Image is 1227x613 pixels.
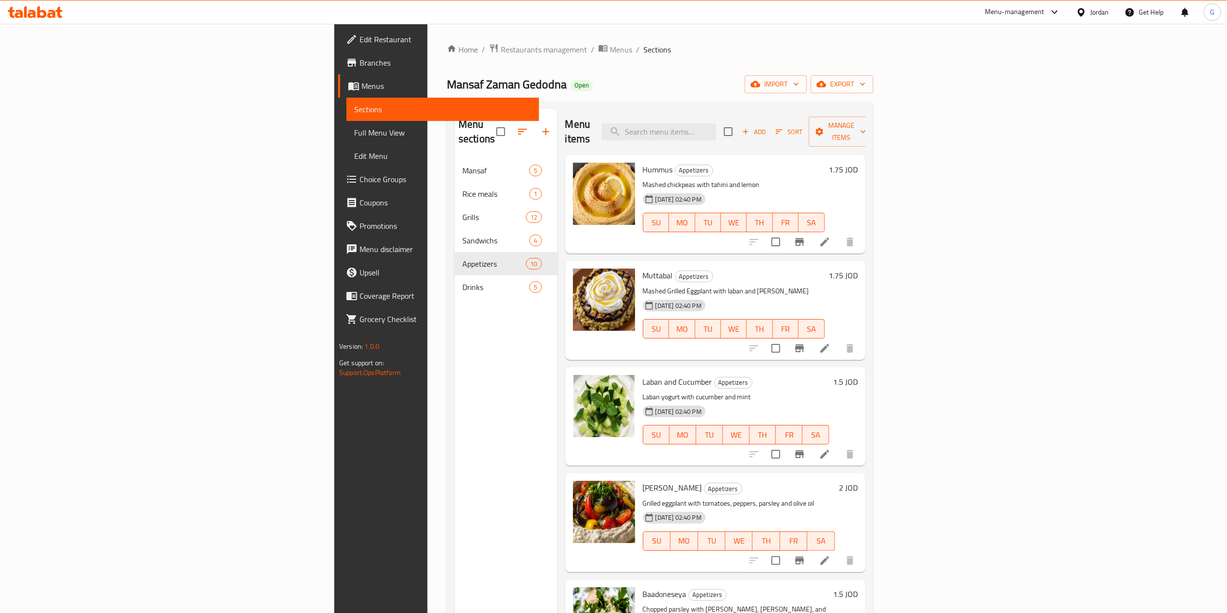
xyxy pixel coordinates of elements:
[529,165,541,176] div: items
[766,444,786,464] span: Select to update
[756,534,776,548] span: TH
[643,319,669,339] button: SU
[360,290,531,302] span: Coverage Report
[360,173,531,185] span: Choice Groups
[462,165,530,176] span: Mansaf
[354,150,531,162] span: Edit Menu
[346,144,539,168] a: Edit Menu
[715,377,752,388] span: Appetizers
[819,342,831,354] a: Edit menu item
[643,425,670,444] button: SU
[1210,7,1214,17] span: G
[354,127,531,138] span: Full Menu View
[751,216,769,230] span: TH
[721,213,747,232] button: WE
[530,166,541,175] span: 5
[571,80,593,91] div: Open
[339,366,401,379] a: Support.OpsPlatform
[529,235,541,246] div: items
[833,375,858,389] h6: 1.5 JOD
[675,165,713,176] div: Appetizers
[817,119,866,144] span: Manage items
[838,230,862,254] button: delete
[643,497,835,510] p: Grilled eggplant with tomatoes, peppers, parsley and olive oil
[738,124,769,139] span: Add item
[698,531,725,551] button: TU
[354,103,531,115] span: Sections
[591,44,594,55] li: /
[573,375,635,437] img: Laban and Cucumber
[652,513,705,522] span: [DATE] 02:40 PM
[673,322,691,336] span: MO
[839,481,858,494] h6: 2 JOD
[811,75,873,93] button: export
[652,195,705,204] span: [DATE] 02:40 PM
[738,124,769,139] button: Add
[565,117,590,146] h2: Menu items
[529,188,541,200] div: items
[643,587,687,601] span: Baadoneseya
[799,319,824,339] button: SA
[529,281,541,293] div: items
[802,322,820,336] span: SA
[769,124,809,139] span: Sort items
[700,428,719,442] span: TU
[339,340,363,353] span: Version:
[773,319,799,339] button: FR
[360,34,531,45] span: Edit Restaurant
[610,44,632,55] span: Menus
[753,531,780,551] button: TH
[819,555,831,566] a: Edit menu item
[725,216,743,230] span: WE
[723,425,750,444] button: WE
[455,275,557,299] div: Drinks5
[455,182,557,205] div: Rice meals1
[526,211,541,223] div: items
[819,236,831,248] a: Edit menu item
[455,205,557,229] div: Grills12
[780,531,807,551] button: FR
[799,213,824,232] button: SA
[766,550,786,571] span: Select to update
[462,258,526,270] span: Appetizers
[526,259,541,269] span: 10
[776,126,802,137] span: Sort
[725,322,743,336] span: WE
[714,377,753,389] div: Appetizers
[598,43,632,56] a: Menus
[360,313,531,325] span: Grocery Checklist
[455,252,557,275] div: Appetizers10
[806,428,825,442] span: SA
[766,232,786,252] span: Select to update
[788,337,811,360] button: Branch-specific-item
[788,443,811,466] button: Branch-specific-item
[689,589,726,600] span: Appetizers
[673,216,691,230] span: MO
[643,44,671,55] span: Sections
[652,301,705,310] span: [DATE] 02:40 PM
[462,235,530,246] div: Sandwichs
[819,448,831,460] a: Edit menu item
[838,443,862,466] button: delete
[780,428,799,442] span: FR
[647,322,665,336] span: SU
[777,322,795,336] span: FR
[573,163,635,225] img: Hummus
[643,391,829,403] p: Laban yogurt with cucumber and mint
[491,121,511,142] span: Select all sections
[573,269,635,331] img: Muttabal
[652,407,705,416] span: [DATE] 02:40 PM
[647,216,665,230] span: SU
[360,57,531,68] span: Branches
[699,322,717,336] span: TU
[807,531,834,551] button: SA
[361,80,531,92] span: Menus
[776,425,802,444] button: FR
[699,216,717,230] span: TU
[462,188,530,200] span: Rice meals
[829,163,858,176] h6: 1.75 JOD
[1090,7,1109,17] div: Jordan
[829,269,858,282] h6: 1.75 JOD
[704,483,742,494] span: Appetizers
[338,74,539,98] a: Menus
